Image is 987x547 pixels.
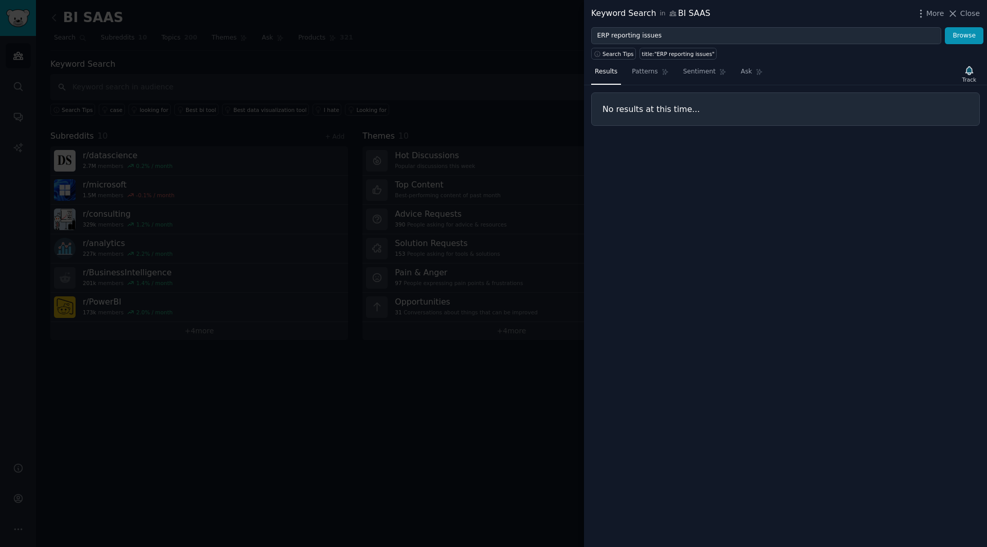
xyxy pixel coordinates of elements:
[916,8,944,19] button: More
[602,50,634,58] span: Search Tips
[628,64,672,85] a: Patterns
[962,76,976,83] div: Track
[591,7,710,20] div: Keyword Search BI SAAS
[632,67,657,77] span: Patterns
[660,9,665,18] span: in
[595,67,617,77] span: Results
[639,48,717,60] a: title:"ERP reporting issues"
[602,104,968,115] h3: No results at this time...
[680,64,730,85] a: Sentiment
[591,27,941,45] input: Try a keyword related to your business
[960,8,980,19] span: Close
[737,64,766,85] a: Ask
[947,8,980,19] button: Close
[741,67,752,77] span: Ask
[926,8,944,19] span: More
[959,63,980,85] button: Track
[683,67,716,77] span: Sentiment
[591,48,636,60] button: Search Tips
[591,64,621,85] a: Results
[945,27,983,45] button: Browse
[642,50,715,58] div: title:"ERP reporting issues"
